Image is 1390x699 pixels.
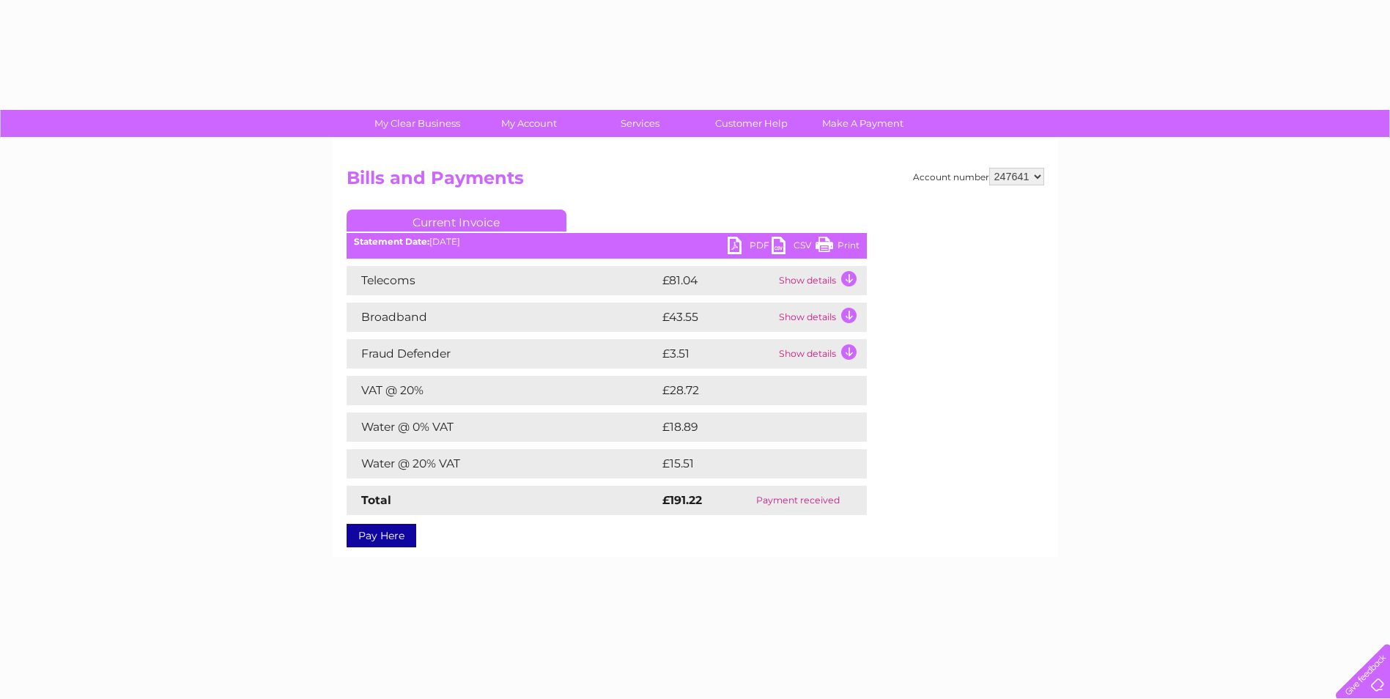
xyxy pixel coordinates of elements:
a: Print [816,237,859,258]
a: Pay Here [347,524,416,547]
td: £3.51 [659,339,775,369]
a: Make A Payment [802,110,923,137]
td: Broadband [347,303,659,332]
b: Statement Date: [354,236,429,247]
a: My Account [468,110,589,137]
a: Customer Help [691,110,812,137]
td: Water @ 0% VAT [347,413,659,442]
td: Water @ 20% VAT [347,449,659,478]
h2: Bills and Payments [347,168,1044,196]
a: Current Invoice [347,210,566,232]
a: CSV [772,237,816,258]
td: Telecoms [347,266,659,295]
a: My Clear Business [357,110,478,137]
div: [DATE] [347,237,867,247]
td: £15.51 [659,449,834,478]
td: Show details [775,303,867,332]
td: Show details [775,266,867,295]
a: Services [580,110,700,137]
td: Payment received [729,486,866,515]
strong: £191.22 [662,493,702,507]
div: Account number [913,168,1044,185]
td: £43.55 [659,303,775,332]
td: £18.89 [659,413,837,442]
td: VAT @ 20% [347,376,659,405]
td: Show details [775,339,867,369]
strong: Total [361,493,391,507]
td: £81.04 [659,266,775,295]
td: £28.72 [659,376,837,405]
a: PDF [728,237,772,258]
td: Fraud Defender [347,339,659,369]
